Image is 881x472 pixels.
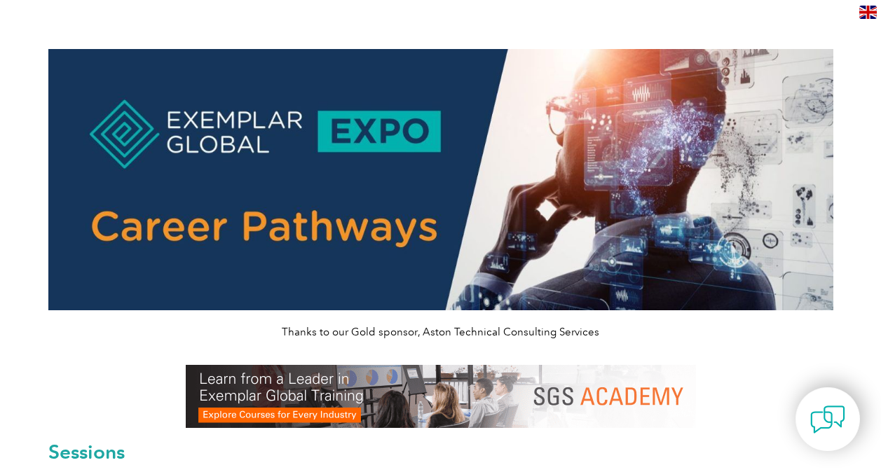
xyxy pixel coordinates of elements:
[48,324,833,340] p: Thanks to our Gold sponsor, Aston Technical Consulting Services
[48,49,833,310] img: career pathways
[859,6,877,19] img: en
[810,402,845,437] img: contact-chat.png
[48,442,833,461] h2: Sessions
[186,365,696,428] img: SGS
